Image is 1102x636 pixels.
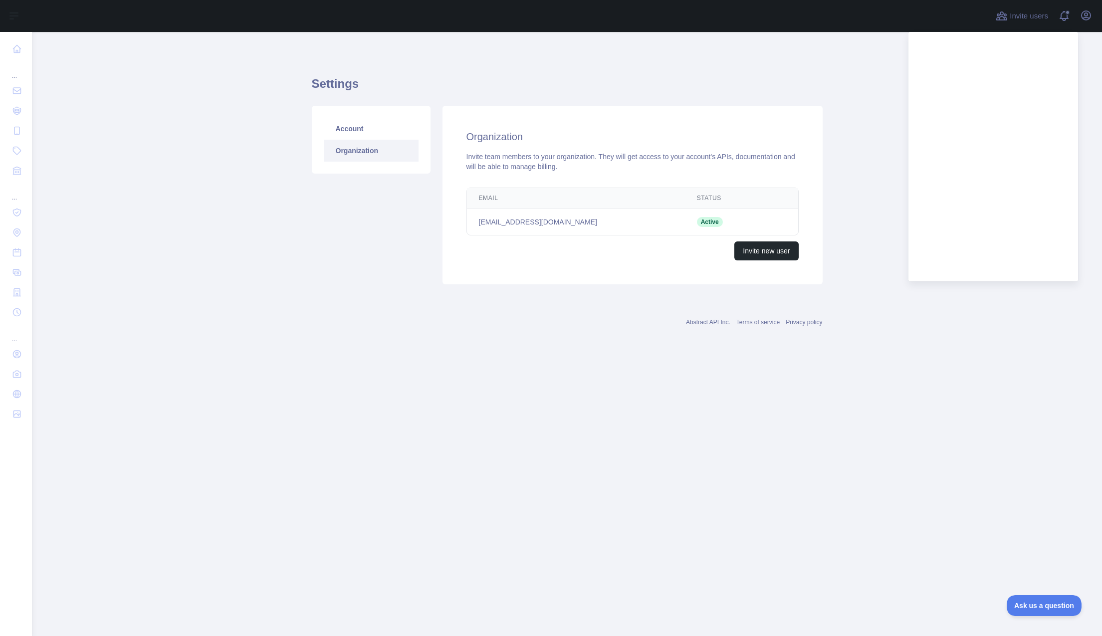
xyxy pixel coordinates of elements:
div: Invite team members to your organization. They will get access to your account's APIs, documentat... [466,152,799,172]
div: ... [8,60,24,80]
button: Invite users [994,8,1050,24]
span: Invite users [1010,10,1048,22]
h2: Organization [466,130,799,144]
iframe: Toggle Customer Support [1007,595,1082,616]
a: Abstract API Inc. [686,319,730,326]
div: ... [8,182,24,202]
th: Status [685,188,761,209]
a: Organization [324,140,419,162]
div: ... [8,323,24,343]
h1: Settings [312,76,823,100]
a: Account [324,118,419,140]
a: Terms of service [736,319,780,326]
span: Active [697,217,723,227]
a: Privacy policy [786,319,822,326]
td: [EMAIL_ADDRESS][DOMAIN_NAME] [467,209,685,235]
th: Email [467,188,685,209]
button: Invite new user [734,241,798,260]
